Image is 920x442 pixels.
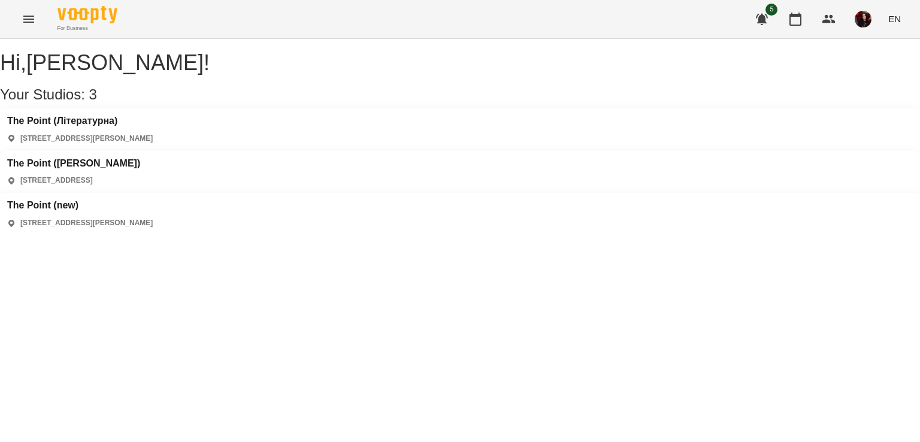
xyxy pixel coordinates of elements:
a: The Point (new) [7,200,153,211]
p: [STREET_ADDRESS] [20,175,93,186]
a: The Point (Літературна) [7,116,153,126]
span: 5 [765,4,777,16]
a: The Point ([PERSON_NAME]) [7,158,140,169]
img: Voopty Logo [57,6,117,23]
span: EN [888,13,901,25]
button: EN [883,8,906,30]
p: [STREET_ADDRESS][PERSON_NAME] [20,218,153,228]
span: For Business [57,25,117,32]
p: [STREET_ADDRESS][PERSON_NAME] [20,134,153,144]
span: 3 [89,86,97,102]
button: Menu [14,5,43,34]
img: 11eefa85f2c1bcf485bdfce11c545767.jpg [855,11,871,28]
